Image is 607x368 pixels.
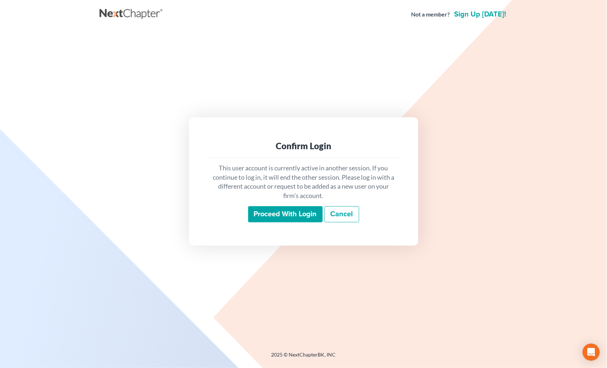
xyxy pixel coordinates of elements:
[212,164,395,200] p: This user account is currently active in another session. If you continue to log in, it will end ...
[212,140,395,152] div: Confirm Login
[411,10,450,19] strong: Not a member?
[100,351,508,364] div: 2025 © NextChapterBK, INC
[248,206,323,223] input: Proceed with login
[324,206,359,223] a: Cancel
[453,11,508,18] a: Sign up [DATE]!
[583,344,600,361] div: Open Intercom Messenger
